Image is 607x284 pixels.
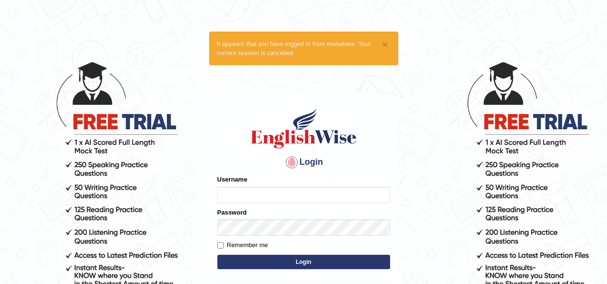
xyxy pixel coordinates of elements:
[217,208,247,217] label: Password
[382,39,388,49] button: ×
[217,175,248,184] label: Username
[217,242,224,249] input: Remember me
[209,32,398,65] div: It appears that you have logged in from elsewhere. Your current session is cancelled
[217,255,390,269] button: Login
[217,155,390,170] h4: Login
[249,107,358,150] img: Logo of English Wise sign in for intelligent practice with AI
[217,240,268,250] label: Remember me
